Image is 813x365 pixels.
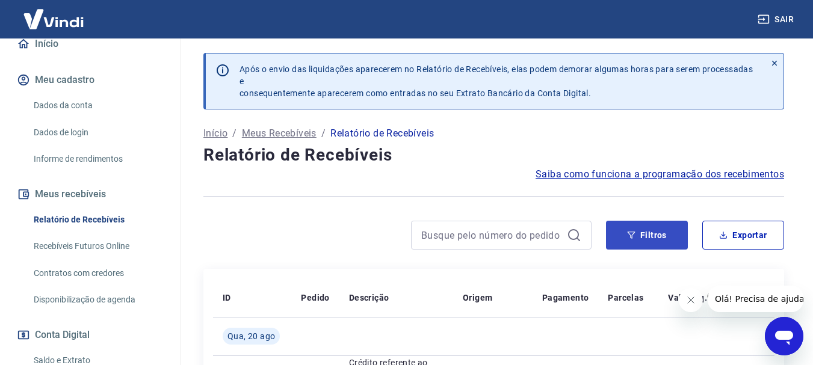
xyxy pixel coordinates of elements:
span: Olá! Precisa de ajuda? [7,8,101,18]
button: Meus recebíveis [14,181,165,207]
a: Início [14,31,165,57]
iframe: Botão para abrir a janela de mensagens [765,317,803,355]
p: Pagamento [542,292,589,304]
a: Dados de login [29,120,165,145]
h4: Relatório de Recebíveis [203,143,784,167]
span: Qua, 20 ago [227,330,275,342]
a: Meus Recebíveis [242,126,317,141]
a: Início [203,126,227,141]
p: / [321,126,326,141]
p: Valor Líq. [668,292,707,304]
a: Dados da conta [29,93,165,118]
button: Exportar [702,221,784,250]
iframe: Mensagem da empresa [708,286,803,312]
button: Conta Digital [14,322,165,348]
a: Recebíveis Futuros Online [29,234,165,259]
p: Parcelas [608,292,643,304]
button: Meu cadastro [14,67,165,93]
a: Disponibilização de agenda [29,287,165,312]
button: Sair [755,8,799,31]
p: ID [223,292,231,304]
img: Vindi [14,1,93,37]
iframe: Fechar mensagem [679,288,703,312]
a: Contratos com credores [29,261,165,286]
p: Pedido [301,292,329,304]
button: Filtros [606,221,688,250]
input: Busque pelo número do pedido [421,226,562,244]
p: Relatório de Recebíveis [330,126,434,141]
p: Descrição [349,292,389,304]
p: / [232,126,236,141]
a: Relatório de Recebíveis [29,207,165,232]
p: Após o envio das liquidações aparecerem no Relatório de Recebíveis, elas podem demorar algumas ho... [240,63,756,99]
a: Saiba como funciona a programação dos recebimentos [536,167,784,182]
a: Informe de rendimentos [29,147,165,171]
p: Origem [463,292,492,304]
